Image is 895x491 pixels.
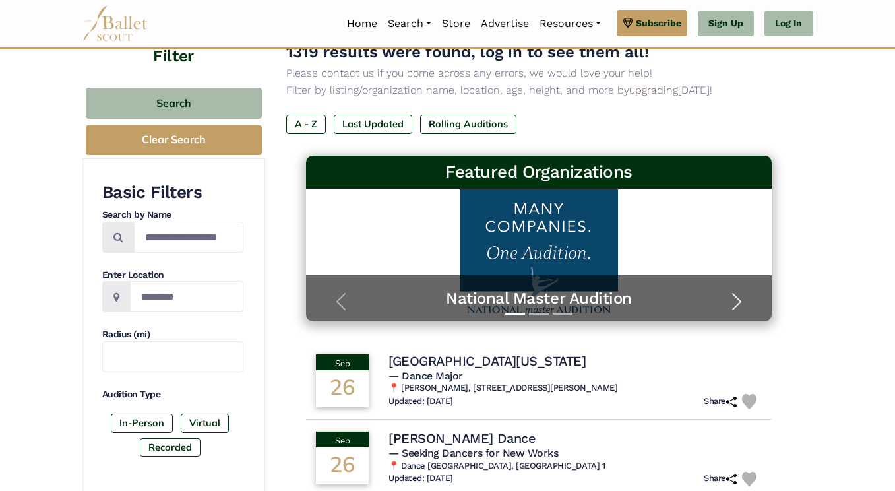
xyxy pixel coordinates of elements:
label: Rolling Auditions [420,115,516,133]
input: Search by names... [134,222,243,253]
a: Store [437,10,476,38]
a: Advertise [476,10,534,38]
a: upgrading [629,84,678,96]
label: A - Z [286,115,326,133]
h4: Audition Type [102,388,243,401]
a: Resources [534,10,606,38]
h3: Featured Organizations [317,161,761,183]
p: Please contact us if you come across any errors, we would love your help! [286,65,792,82]
button: Slide 1 [505,306,525,321]
h4: Radius (mi) [102,328,243,341]
span: 1319 results were found, log in to see them all! [286,43,649,61]
h6: 📍 Dance [GEOGRAPHIC_DATA], [GEOGRAPHIC_DATA] 1 [388,461,762,472]
h6: Updated: [DATE] [388,396,453,407]
div: Sep [316,432,369,447]
span: Subscribe [636,16,681,30]
img: gem.svg [623,16,633,30]
div: 26 [316,447,369,484]
p: Filter by listing/organization name, location, age, height, and more by [DATE]! [286,82,792,99]
h4: Search by Name [102,209,243,222]
a: National Master Audition [319,288,758,309]
button: Slide 2 [529,306,549,321]
h4: Enter Location [102,269,243,282]
h4: [PERSON_NAME] Dance [388,430,536,447]
button: Search [86,88,262,119]
h4: [GEOGRAPHIC_DATA][US_STATE] [388,352,586,370]
h6: Updated: [DATE] [388,473,453,484]
a: Subscribe [617,10,687,36]
input: Location [130,281,243,312]
div: 26 [316,370,369,407]
label: Virtual [181,414,229,432]
h3: Basic Filters [102,181,243,204]
button: Clear Search [86,125,262,155]
span: — Seeking Dancers for New Works [388,447,558,459]
span: — Dance Major [388,370,463,382]
a: Log In [764,11,813,37]
h6: Share [704,473,737,484]
button: Slide 3 [553,306,572,321]
h6: 📍 [PERSON_NAME], [STREET_ADDRESS][PERSON_NAME] [388,383,762,394]
label: Last Updated [334,115,412,133]
a: Search [383,10,437,38]
label: In-Person [111,414,173,432]
a: Sign Up [698,11,754,37]
label: Recorded [140,438,201,457]
a: Home [342,10,383,38]
h6: Share [704,396,737,407]
div: Sep [316,354,369,370]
